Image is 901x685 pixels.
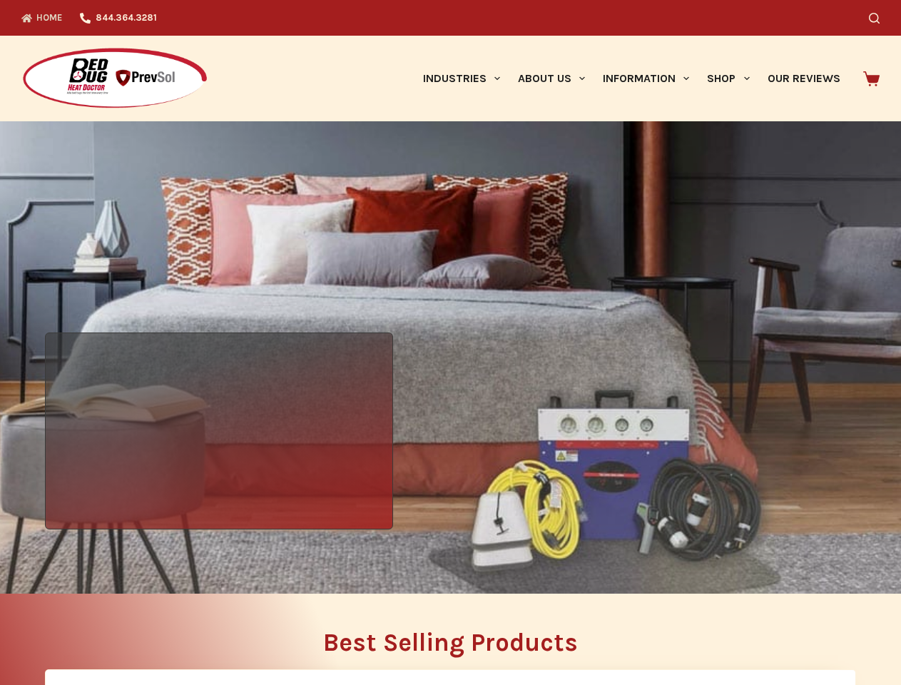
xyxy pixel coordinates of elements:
[45,630,856,655] h2: Best Selling Products
[758,36,849,121] a: Our Reviews
[698,36,758,121] a: Shop
[509,36,594,121] a: About Us
[21,47,208,111] img: Prevsol/Bed Bug Heat Doctor
[869,13,880,24] button: Search
[594,36,698,121] a: Information
[414,36,509,121] a: Industries
[414,36,849,121] nav: Primary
